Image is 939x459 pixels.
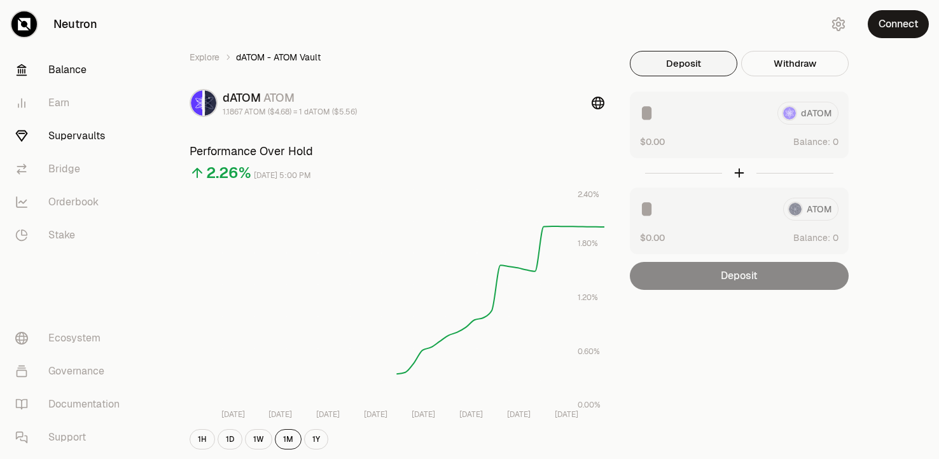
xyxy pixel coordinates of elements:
button: Withdraw [741,51,849,76]
button: $0.00 [640,135,665,148]
div: 2.26% [206,163,251,183]
tspan: 2.40% [578,189,599,200]
a: Bridge [5,153,137,186]
a: Balance [5,53,137,86]
a: Supervaults [5,120,137,153]
button: 1M [275,429,302,449]
nav: breadcrumb [190,51,604,64]
a: Stake [5,219,137,252]
button: Connect [868,10,929,38]
img: ATOM Logo [205,90,216,116]
a: Support [5,421,137,454]
a: Orderbook [5,186,137,219]
button: 1D [218,429,242,449]
tspan: 1.20% [578,292,598,303]
tspan: 0.60% [578,346,600,357]
a: Earn [5,86,137,120]
button: 1H [190,429,215,449]
tspan: [DATE] [555,409,578,420]
a: Documentation [5,388,137,421]
div: 1.1867 ATOM ($4.68) = 1 dATOM ($5.56) [223,107,357,117]
button: Deposit [630,51,737,76]
img: dATOM Logo [191,90,202,116]
tspan: [DATE] [364,409,387,420]
tspan: 1.80% [578,238,598,249]
button: $0.00 [640,231,665,244]
span: ATOM [263,90,295,105]
div: [DATE] 5:00 PM [254,168,311,183]
tspan: [DATE] [459,409,483,420]
tspan: [DATE] [412,409,435,420]
button: 1Y [304,429,328,449]
h3: Performance Over Hold [190,142,604,160]
button: 1W [245,429,272,449]
tspan: 0.00% [578,400,601,410]
tspan: [DATE] [316,409,340,420]
tspan: [DATE] [221,409,245,420]
span: Balance: [793,231,830,244]
tspan: [DATE] [268,409,292,420]
div: dATOM [223,89,357,107]
a: Explore [190,51,219,64]
a: Governance [5,355,137,388]
a: Ecosystem [5,322,137,355]
span: dATOM - ATOM Vault [236,51,321,64]
tspan: [DATE] [507,409,531,420]
span: Balance: [793,135,830,148]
